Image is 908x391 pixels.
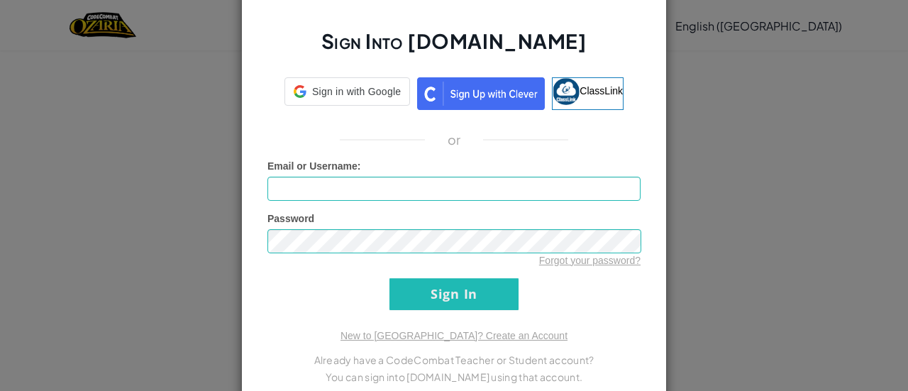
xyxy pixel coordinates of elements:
[267,351,641,368] p: Already have a CodeCombat Teacher or Student account?
[448,131,461,148] p: or
[267,28,641,69] h2: Sign Into [DOMAIN_NAME]
[553,78,580,105] img: classlink-logo-small.png
[267,368,641,385] p: You can sign into [DOMAIN_NAME] using that account.
[539,255,641,266] a: Forgot your password?
[389,278,519,310] input: Sign In
[284,77,410,106] div: Sign in with Google
[340,330,567,341] a: New to [GEOGRAPHIC_DATA]? Create an Account
[312,84,401,99] span: Sign in with Google
[417,77,545,110] img: clever_sso_button@2x.png
[580,84,623,96] span: ClassLink
[284,77,410,110] a: Sign in with Google
[267,159,361,173] label: :
[267,213,314,224] span: Password
[267,160,358,172] span: Email or Username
